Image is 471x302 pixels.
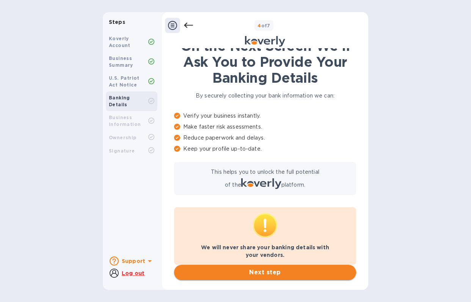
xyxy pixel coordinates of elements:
b: of 7 [257,23,270,28]
b: Ownership [109,135,137,140]
p: Make faster risk assessments. [174,123,356,131]
b: Business Information [109,115,141,127]
b: Banking Details [109,95,130,107]
b: U.S. Patriot Act Notice [109,75,140,88]
b: Signature [109,148,135,154]
u: Log out [122,270,144,276]
p: By securely collecting your bank information we can: [174,92,356,100]
p: This helps you to unlock the full potential [211,168,319,176]
b: Support [122,258,145,264]
b: Koverly Account [109,36,130,48]
p: Verify your business instantly. [174,112,356,120]
p: Reduce paperwork and delays. [174,134,356,142]
b: Steps [109,19,125,25]
span: Next step [180,268,350,277]
button: Next step [174,265,356,280]
p: of the platform. [225,178,305,189]
b: Business Summary [109,55,133,68]
p: We will never share your banking details with your vendors. [180,244,350,259]
span: 4 [257,23,261,28]
p: Keep your profile up-to-date. [174,145,356,153]
h1: On the Next Screen We'll Ask You to Provide Your Banking Details [174,38,356,86]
